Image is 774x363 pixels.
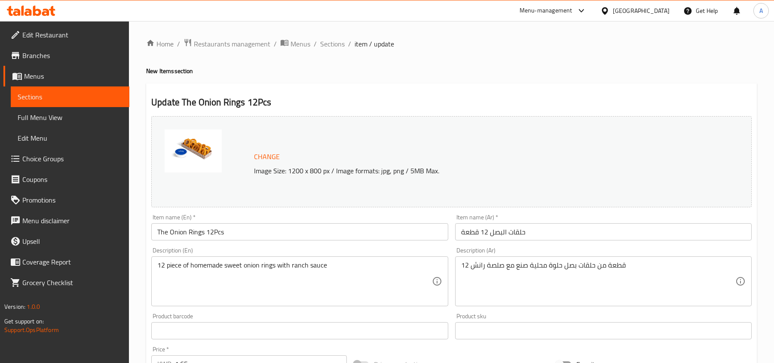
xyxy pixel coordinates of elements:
a: Support.OpsPlatform [4,324,59,335]
a: Edit Restaurant [3,25,129,45]
a: Restaurants management [184,38,270,49]
input: Please enter product barcode [151,322,448,339]
a: Full Menu View [11,107,129,128]
a: Branches [3,45,129,66]
span: Grocery Checklist [22,277,122,288]
textarea: 12 قطعة من حلقات بصل حلوة محلية صنع مع صلصة رانش [461,261,735,302]
span: Upsell [22,236,122,246]
span: Full Menu View [18,112,122,123]
span: Menus [291,39,310,49]
a: Menus [280,38,310,49]
span: Coverage Report [22,257,122,267]
span: item / update [355,39,394,49]
span: Menu disclaimer [22,215,122,226]
li: / [348,39,351,49]
span: Choice Groups [22,154,122,164]
input: Enter name Ar [455,223,752,240]
a: Upsell [3,231,129,252]
textarea: 12 piece of homemade sweet onion rings with ranch sauce [157,261,431,302]
span: Get support on: [4,316,44,327]
span: 1.0.0 [27,301,40,312]
span: Coupons [22,174,122,185]
a: Coverage Report [3,252,129,272]
input: Please enter product sku [455,322,752,339]
span: Restaurants management [194,39,270,49]
p: Image Size: 1200 x 800 px / Image formats: jpg, png / 5MB Max. [251,166,681,176]
a: Sections [320,39,345,49]
h2: Update The Onion Rings 12Pcs [151,96,752,109]
span: A [759,6,763,15]
li: / [177,39,180,49]
a: Edit Menu [11,128,129,148]
a: Home [146,39,174,49]
a: Coupons [3,169,129,190]
button: Change [251,148,283,166]
span: Version: [4,301,25,312]
a: Sections [11,86,129,107]
input: Enter name En [151,223,448,240]
img: mmw_638893257211681865 [165,129,222,172]
span: Branches [22,50,122,61]
a: Menus [3,66,129,86]
a: Menu disclaimer [3,210,129,231]
span: Promotions [22,195,122,205]
div: [GEOGRAPHIC_DATA] [613,6,670,15]
a: Promotions [3,190,129,210]
span: Change [254,151,280,163]
a: Grocery Checklist [3,272,129,293]
div: Menu-management [520,6,572,16]
li: / [274,39,277,49]
span: Edit Menu [18,133,122,143]
h4: New Items section [146,67,757,75]
span: Sections [18,92,122,102]
nav: breadcrumb [146,38,757,49]
span: Menus [24,71,122,81]
a: Choice Groups [3,148,129,169]
li: / [314,39,317,49]
span: Edit Restaurant [22,30,122,40]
